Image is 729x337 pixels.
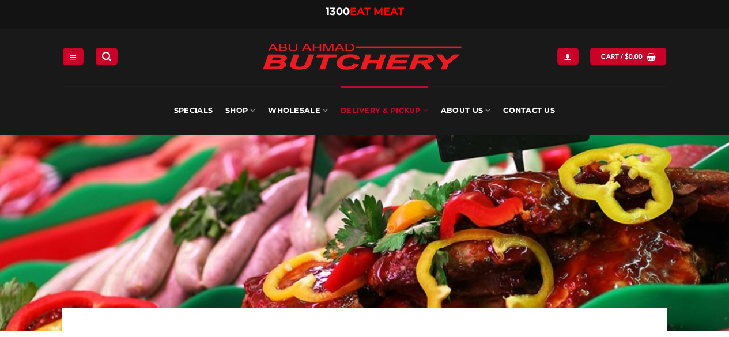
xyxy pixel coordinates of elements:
a: Contact Us [503,86,555,135]
a: View cart [590,48,666,65]
span: EAT MEAT [350,5,404,18]
a: Login [557,48,578,65]
img: Abu Ahmad Butchery [252,36,471,79]
a: Search [96,48,118,65]
a: Wholesale [268,86,328,135]
span: $ [625,51,629,62]
span: Cart / [601,51,643,62]
a: Delivery & Pickup [341,86,428,135]
a: SHOP [225,86,255,135]
a: About Us [441,86,490,135]
a: 1300EAT MEAT [326,5,404,18]
bdi: 0.00 [625,52,643,60]
a: Specials [174,86,213,135]
span: 1300 [326,5,350,18]
a: Menu [63,48,84,65]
